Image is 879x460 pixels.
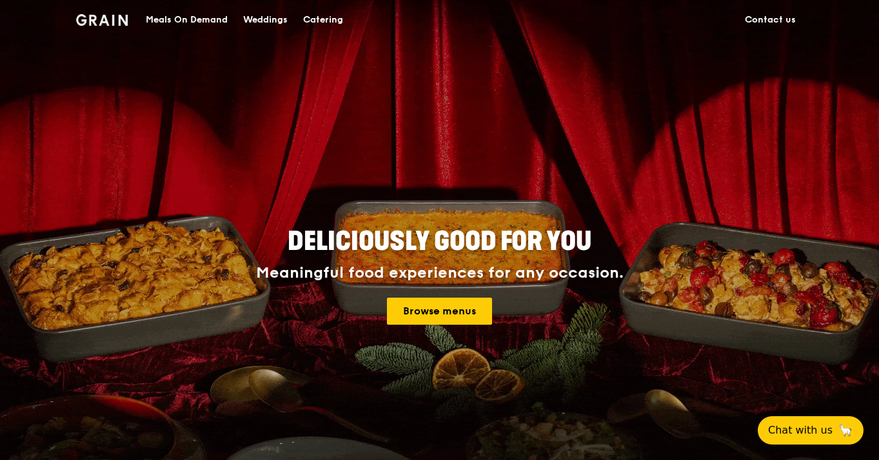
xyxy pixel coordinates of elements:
[303,1,343,39] div: Catering
[288,226,591,257] span: Deliciously good for you
[295,1,351,39] a: Catering
[208,264,672,282] div: Meaningful food experiences for any occasion.
[76,14,128,26] img: Grain
[768,423,833,438] span: Chat with us
[235,1,295,39] a: Weddings
[387,298,492,325] a: Browse menus
[243,1,288,39] div: Weddings
[146,1,228,39] div: Meals On Demand
[838,423,853,438] span: 🦙
[758,416,864,445] button: Chat with us🦙
[737,1,804,39] a: Contact us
